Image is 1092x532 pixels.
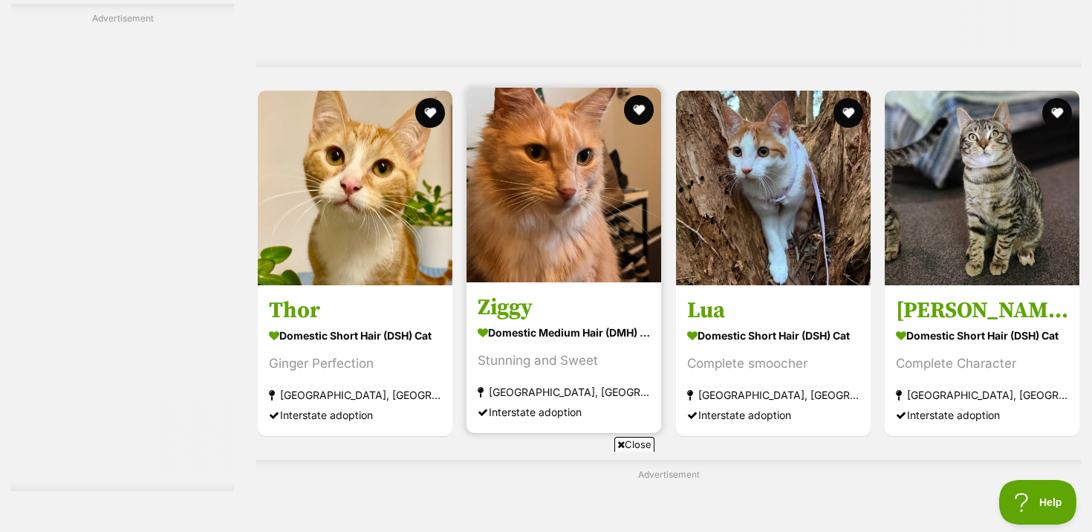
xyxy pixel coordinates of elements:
img: Joey - Domestic Short Hair (DSH) Cat [885,91,1079,285]
strong: Domestic Short Hair (DSH) Cat [896,325,1068,346]
div: Ginger Perfection [269,354,441,374]
button: favourite [415,98,445,128]
div: Interstate adoption [478,402,650,422]
iframe: Advertisement [11,31,234,477]
h3: Ziggy [478,293,650,322]
strong: Domestic Short Hair (DSH) Cat [687,325,859,346]
strong: [GEOGRAPHIC_DATA], [GEOGRAPHIC_DATA] [478,382,650,402]
img: Thor - Domestic Short Hair (DSH) Cat [258,91,452,285]
strong: Domestic Medium Hair (DMH) Cat [478,322,650,343]
button: favourite [833,98,863,128]
div: Interstate adoption [269,405,441,425]
a: Ziggy Domestic Medium Hair (DMH) Cat Stunning and Sweet [GEOGRAPHIC_DATA], [GEOGRAPHIC_DATA] Inte... [467,282,661,433]
iframe: Advertisement [276,458,816,525]
strong: [GEOGRAPHIC_DATA], [GEOGRAPHIC_DATA] [687,385,859,405]
img: Lua - Domestic Short Hair (DSH) Cat [676,91,871,285]
strong: [GEOGRAPHIC_DATA], [GEOGRAPHIC_DATA] [269,385,441,405]
span: Close [614,437,654,452]
div: Interstate adoption [687,405,859,425]
h3: [PERSON_NAME] [896,296,1068,325]
img: Ziggy - Domestic Medium Hair (DMH) Cat [467,88,661,282]
button: favourite [1042,98,1072,128]
strong: [GEOGRAPHIC_DATA], [GEOGRAPHIC_DATA] [896,385,1068,405]
strong: Domestic Short Hair (DSH) Cat [269,325,441,346]
a: [PERSON_NAME] Domestic Short Hair (DSH) Cat Complete Character [GEOGRAPHIC_DATA], [GEOGRAPHIC_DAT... [885,285,1079,436]
div: Stunning and Sweet [478,351,650,371]
div: Complete smoocher [687,354,859,374]
div: Complete Character [896,354,1068,374]
div: Interstate adoption [896,405,1068,425]
iframe: Help Scout Beacon - Open [999,480,1077,525]
h3: Lua [687,296,859,325]
a: Thor Domestic Short Hair (DSH) Cat Ginger Perfection [GEOGRAPHIC_DATA], [GEOGRAPHIC_DATA] Interst... [258,285,452,436]
div: Advertisement [11,4,234,492]
button: favourite [625,95,654,125]
a: Lua Domestic Short Hair (DSH) Cat Complete smoocher [GEOGRAPHIC_DATA], [GEOGRAPHIC_DATA] Intersta... [676,285,871,436]
h3: Thor [269,296,441,325]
